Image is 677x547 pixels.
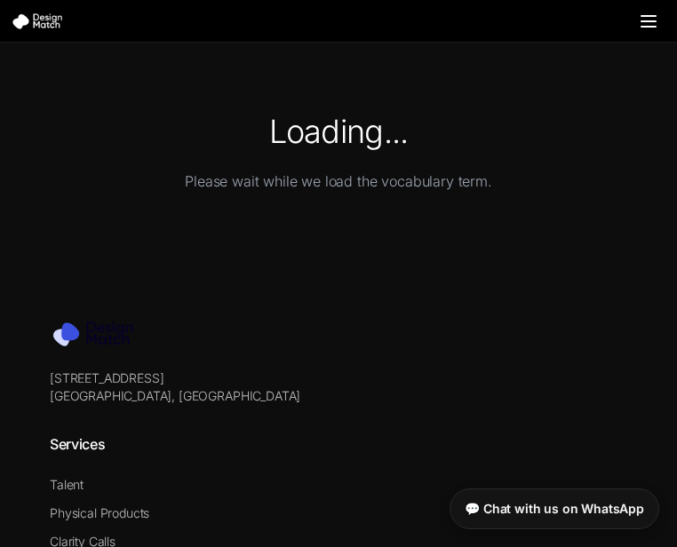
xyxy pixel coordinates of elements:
p: [STREET_ADDRESS] [50,369,627,387]
a: Talent [50,477,84,492]
a: 💬 Chat with us on WhatsApp [450,488,659,529]
img: Design Match [50,320,147,348]
p: [GEOGRAPHIC_DATA], [GEOGRAPHIC_DATA] [50,387,627,405]
p: Please wait while we load the vocabulary term. [21,170,656,192]
a: Physical Products [50,505,149,520]
h1: Loading... [21,114,656,149]
h4: Services [50,433,627,455]
img: Design Match [11,12,71,30]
